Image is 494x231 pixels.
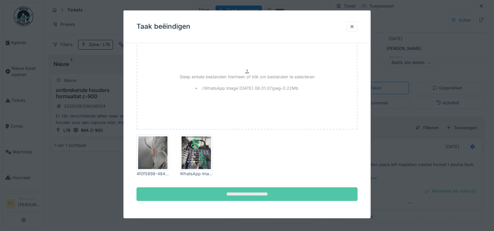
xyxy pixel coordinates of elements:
[196,85,299,91] li: ./WhatsApp Image [DATE] 08.01.07.jpeg - 0.22 Mb
[138,136,167,169] img: f36d8wqr8aouv2nxmj67amxpx52l
[136,171,169,177] div: 4f0f5898-4841-42c5-ba93-b0c39afa3cd7.jfif
[180,171,213,177] div: WhatsApp Image [DATE] 08.01.07.jpeg
[180,74,315,80] p: Sleep enkele bestanden hierheen of klik om bestanden te selecteren
[136,23,190,31] h3: Taak beëindigen
[182,136,211,169] img: f7i42pqplfthtyt5sk90s66dfrhj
